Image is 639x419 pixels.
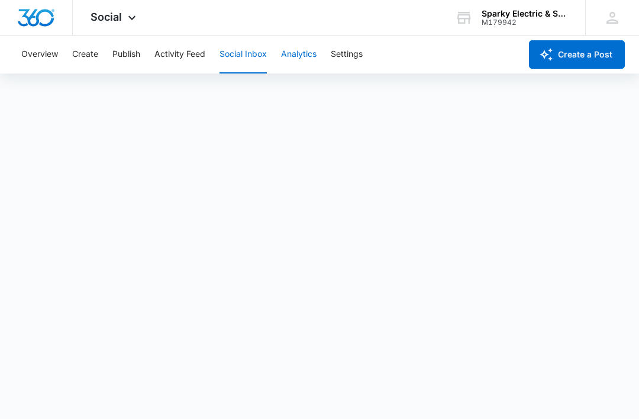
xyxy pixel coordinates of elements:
button: Create a Post [529,40,625,69]
div: account name [482,9,568,18]
div: account id [482,18,568,27]
button: Analytics [281,36,317,73]
button: Settings [331,36,363,73]
button: Overview [21,36,58,73]
button: Social Inbox [220,36,267,73]
button: Publish [112,36,140,73]
button: Create [72,36,98,73]
span: Social [91,11,122,23]
button: Activity Feed [154,36,205,73]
